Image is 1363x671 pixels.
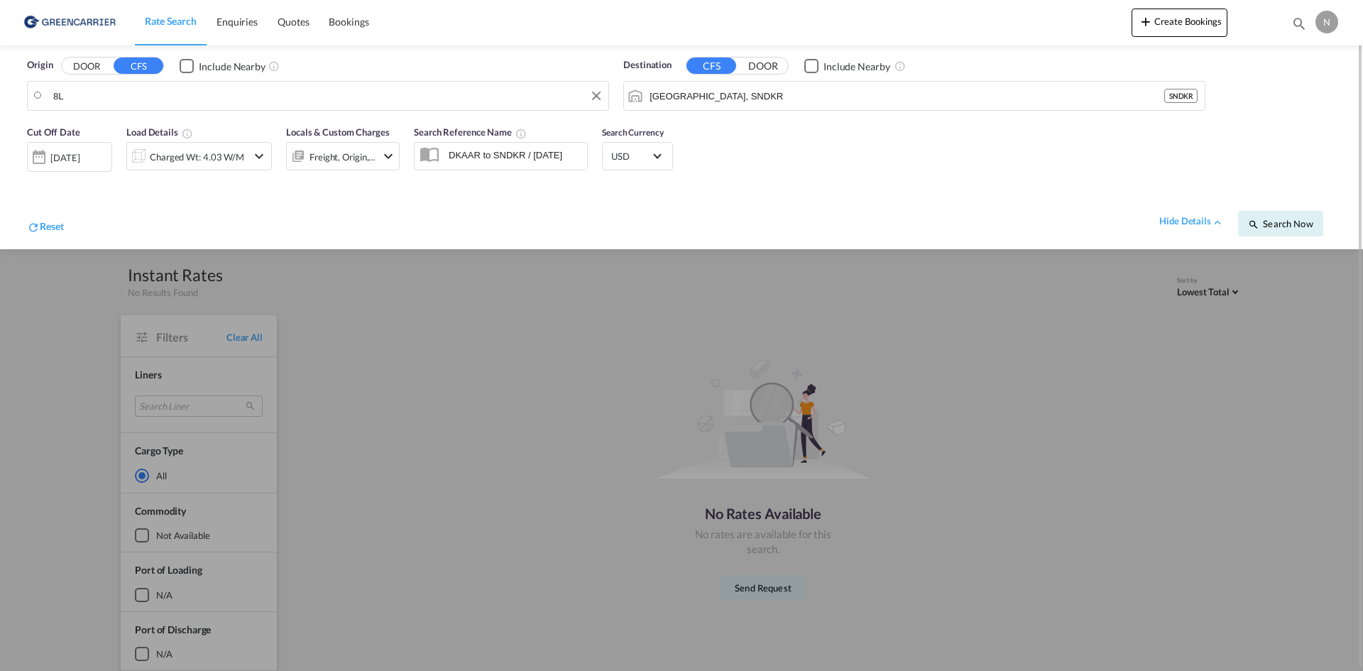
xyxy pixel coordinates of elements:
[623,58,672,72] span: Destination
[1159,214,1224,229] div: hide detailsicon-chevron-up
[310,147,376,167] div: Freight Origin Destination
[126,142,272,170] div: Charged Wt: 4.03 W/Micon-chevron-down
[182,128,193,139] md-icon: Chargeable Weight
[126,126,193,138] span: Load Details
[1132,9,1227,37] button: icon-plus 400-fgCreate Bookings
[894,60,906,72] md-icon: Unchecked: Ignores neighbouring ports when fetching rates.Checked : Includes neighbouring ports w...
[62,58,111,75] button: DOOR
[823,60,890,74] div: Include Nearby
[380,148,397,165] md-icon: icon-chevron-down
[27,219,64,236] div: icon-refreshReset
[650,85,1164,107] input: Search by Port
[602,127,664,138] span: Search Currency
[1164,89,1198,103] div: SNDKR
[27,142,112,172] div: [DATE]
[804,58,890,73] md-checkbox: Checkbox No Ink
[1248,219,1259,230] md-icon: icon-magnify
[27,58,53,72] span: Origin
[150,147,244,167] div: Charged Wt: 4.03 W/M
[1291,16,1307,37] div: icon-magnify
[1248,218,1313,229] span: icon-magnifySearch Now
[199,60,266,74] div: Include Nearby
[40,220,64,232] span: Reset
[145,15,197,27] span: Rate Search
[27,221,40,234] md-icon: icon-refresh
[180,58,266,73] md-checkbox: Checkbox No Ink
[329,16,368,28] span: Bookings
[251,148,268,165] md-icon: icon-chevron-down
[114,58,163,74] button: CFS
[1211,216,1224,229] md-icon: icon-chevron-up
[1291,16,1307,31] md-icon: icon-magnify
[686,58,736,74] button: CFS
[268,60,280,72] md-icon: Unchecked: Ignores neighbouring ports when fetching rates.Checked : Includes neighbouring ports w...
[217,16,258,28] span: Enquiries
[611,150,651,163] span: USD
[27,170,38,189] md-datepicker: Select
[442,144,587,165] input: Search Reference Name
[50,151,80,164] div: [DATE]
[21,6,117,38] img: b0b18ec08afe11efb1d4932555f5f09d.png
[53,85,601,107] input: Search by Port
[738,58,788,75] button: DOOR
[1137,13,1154,30] md-icon: icon-plus 400-fg
[28,82,608,110] md-input-container: Aarhus, DKAAR
[286,126,390,138] span: Locals & Custom Charges
[1315,11,1338,33] div: N
[27,126,80,138] span: Cut Off Date
[586,85,607,107] button: Clear Input
[414,126,527,138] span: Search Reference Name
[286,142,400,170] div: Freight Origin Destinationicon-chevron-down
[515,128,527,139] md-icon: Your search will be saved by the below given name
[278,16,309,28] span: Quotes
[624,82,1205,110] md-input-container: Dakar, SNDKR
[1238,211,1323,236] button: icon-magnifySearch Now
[610,146,665,166] md-select: Select Currency: $ USDUnited States Dollar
